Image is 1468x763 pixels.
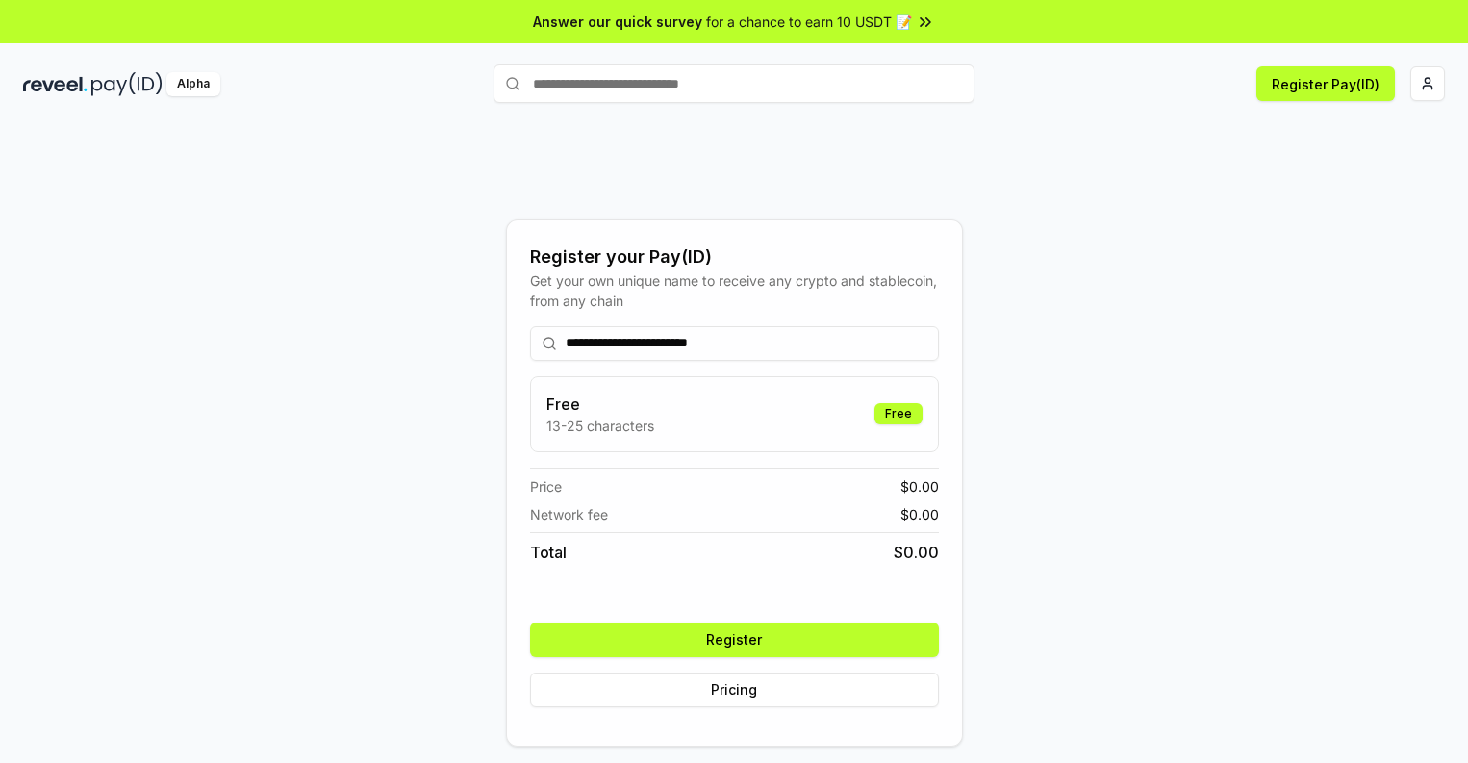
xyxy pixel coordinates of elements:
[91,72,163,96] img: pay_id
[874,403,923,424] div: Free
[530,673,939,707] button: Pricing
[706,12,912,32] span: for a chance to earn 10 USDT 📝
[530,541,567,564] span: Total
[546,416,654,436] p: 13-25 characters
[23,72,88,96] img: reveel_dark
[530,476,562,496] span: Price
[530,623,939,657] button: Register
[1256,66,1395,101] button: Register Pay(ID)
[894,541,939,564] span: $ 0.00
[530,504,608,524] span: Network fee
[530,270,939,311] div: Get your own unique name to receive any crypto and stablecoin, from any chain
[533,12,702,32] span: Answer our quick survey
[900,476,939,496] span: $ 0.00
[166,72,220,96] div: Alpha
[530,243,939,270] div: Register your Pay(ID)
[900,504,939,524] span: $ 0.00
[546,393,654,416] h3: Free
